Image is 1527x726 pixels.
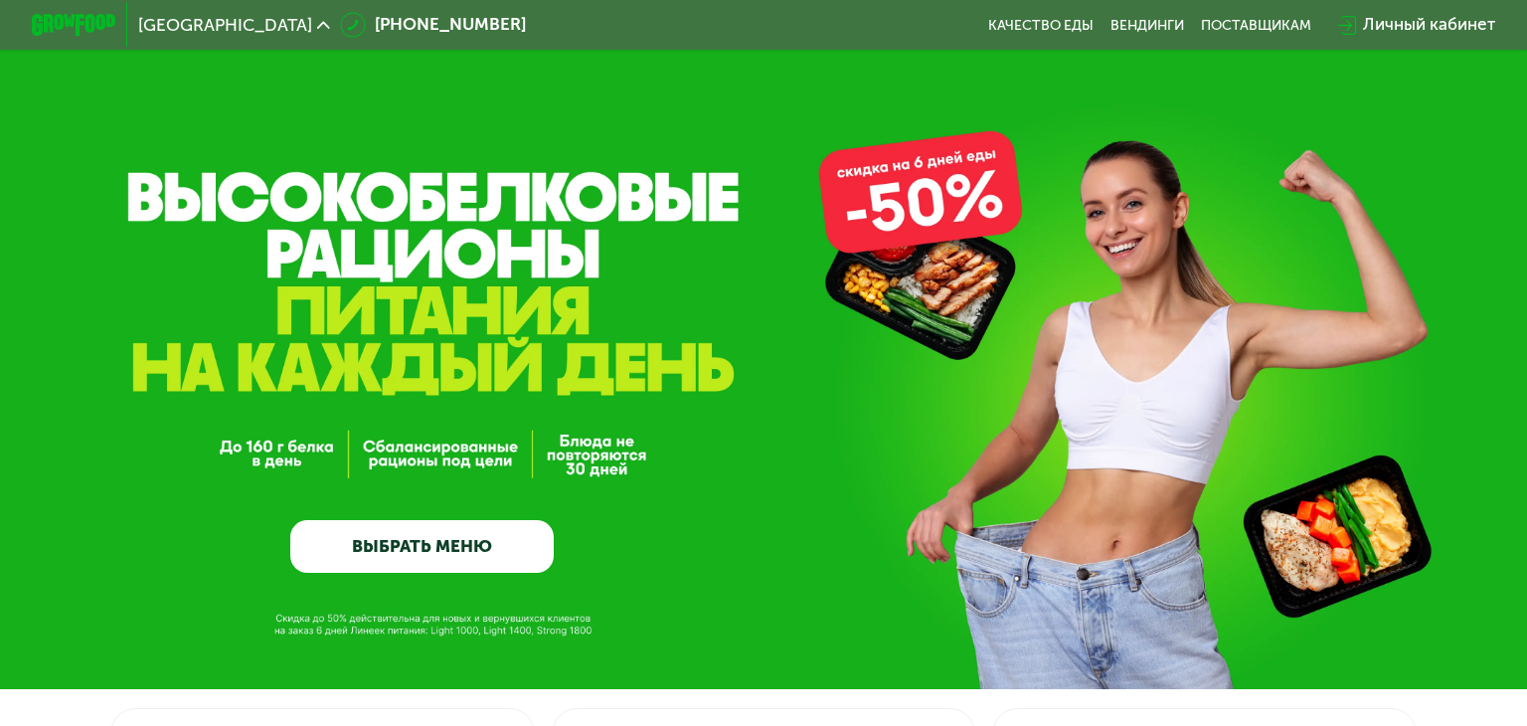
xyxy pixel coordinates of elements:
[988,17,1094,34] a: Качество еды
[340,12,525,38] a: [PHONE_NUMBER]
[1110,17,1184,34] a: Вендинги
[290,520,555,573] a: ВЫБРАТЬ МЕНЮ
[1363,12,1495,38] div: Личный кабинет
[1201,17,1311,34] div: поставщикам
[138,17,312,34] span: [GEOGRAPHIC_DATA]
